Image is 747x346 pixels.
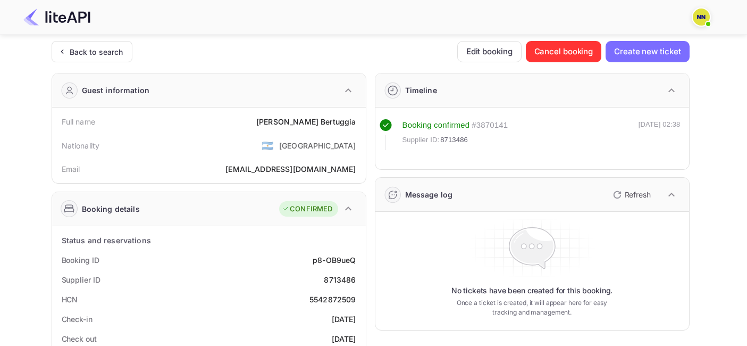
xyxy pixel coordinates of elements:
div: [DATE] [332,333,356,344]
span: United States [262,136,274,155]
div: Booking details [82,203,140,215]
div: HCN [62,294,78,305]
p: Refresh [625,189,651,200]
div: [DATE] [332,314,356,325]
div: # 3870141 [472,119,508,131]
div: Nationality [62,140,100,151]
div: 8713486 [324,274,356,285]
div: Message log [405,189,453,200]
div: Guest information [82,85,150,96]
div: Back to search [70,46,123,57]
span: Supplier ID: [402,135,440,145]
p: Once a ticket is created, it will appear here for easy tracking and management. [448,298,616,317]
div: CONFIRMED [282,204,332,215]
button: Create new ticket [606,41,689,62]
img: LiteAPI Logo [23,9,90,26]
button: Refresh [607,186,655,203]
div: [EMAIL_ADDRESS][DOMAIN_NAME] [225,163,356,175]
button: Edit booking [457,41,522,62]
div: [PERSON_NAME] Bertuggia [256,116,356,127]
img: N/A N/A [693,9,710,26]
div: [DATE] 02:38 [639,119,681,150]
div: Email [62,163,80,175]
button: Cancel booking [526,41,602,62]
div: Status and reservations [62,235,151,246]
span: 8713486 [440,135,468,145]
div: Booking confirmed [402,119,470,131]
div: Check-in [62,314,93,325]
div: [GEOGRAPHIC_DATA] [279,140,356,151]
div: Full name [62,116,95,127]
div: Supplier ID [62,274,100,285]
div: Timeline [405,85,437,96]
div: Booking ID [62,254,99,266]
p: No tickets have been created for this booking. [451,285,613,296]
div: 5542872509 [309,294,356,305]
div: Check out [62,333,97,344]
div: p8-OB9ueQ [313,254,356,266]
